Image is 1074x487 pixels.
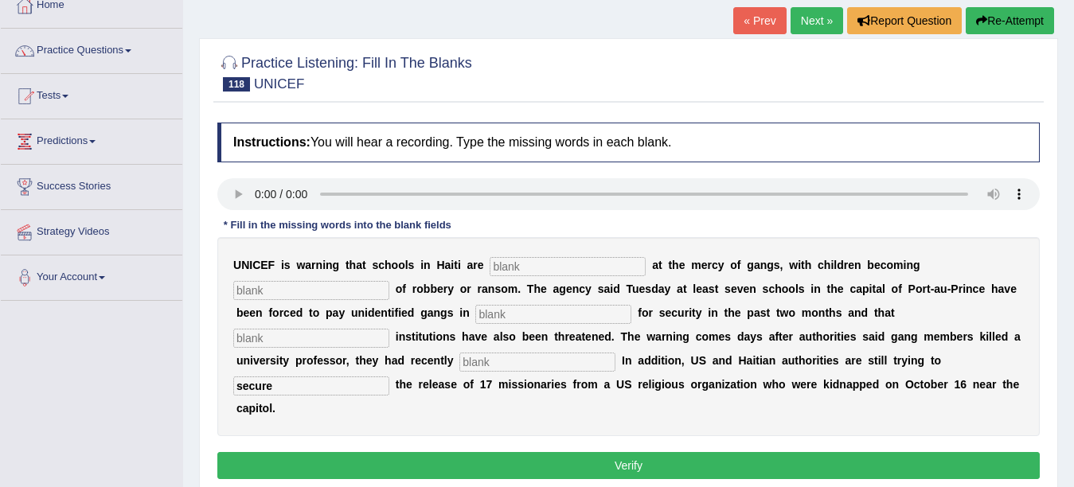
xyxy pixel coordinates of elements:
[398,306,401,319] b: i
[408,306,415,319] b: d
[780,259,783,271] b: ,
[645,282,651,295] b: s
[501,282,508,295] b: o
[429,330,433,343] b: t
[217,52,472,92] h2: Practice Listening: Fill In The Blanks
[836,306,842,319] b: s
[592,330,599,343] b: n
[891,306,895,319] b: t
[559,282,566,295] b: g
[931,282,935,295] b: -
[217,123,1040,162] h4: You will hear a recording. Type the missing words in each blank.
[405,259,408,271] b: l
[396,330,399,343] b: i
[916,282,923,295] b: o
[460,282,467,295] b: o
[1,29,182,68] a: Practice Questions
[494,330,500,343] b: a
[252,259,260,271] b: C
[554,330,558,343] b: t
[795,282,799,295] b: l
[701,259,708,271] b: e
[692,306,696,319] b: t
[743,282,749,295] b: e
[885,306,891,319] b: a
[666,306,672,319] b: e
[824,259,831,271] b: h
[651,282,658,295] b: d
[333,259,340,271] b: g
[788,282,795,295] b: o
[450,330,456,343] b: s
[420,306,428,319] b: g
[708,306,711,319] b: i
[947,282,951,295] b: -
[904,259,907,271] b: i
[874,259,881,271] b: e
[326,306,333,319] b: p
[396,282,403,295] b: o
[467,259,474,271] b: a
[668,259,672,271] b: t
[416,330,419,343] b: i
[435,330,443,343] b: o
[356,259,362,271] b: a
[401,306,408,319] b: e
[655,330,662,343] b: a
[611,330,615,343] b: .
[632,282,639,295] b: u
[490,257,646,276] input: blank
[869,282,873,295] b: i
[711,306,718,319] b: n
[648,306,652,319] b: r
[754,259,760,271] b: a
[876,282,882,295] b: a
[365,306,368,319] b: i
[805,259,812,271] b: h
[454,259,458,271] b: t
[802,306,811,319] b: m
[963,282,966,295] b: i
[572,282,580,295] b: n
[991,282,998,295] b: h
[760,259,767,271] b: n
[735,306,741,319] b: e
[368,306,375,319] b: d
[906,259,913,271] b: n
[642,306,649,319] b: o
[724,306,728,319] b: t
[827,282,831,295] b: t
[951,282,958,295] b: P
[776,306,780,319] b: t
[527,282,534,295] b: T
[420,259,424,271] b: i
[818,259,824,271] b: c
[718,259,724,271] b: y
[311,259,315,271] b: r
[733,7,786,34] a: « Prev
[381,306,388,319] b: n
[603,282,610,295] b: a
[576,330,582,343] b: a
[585,282,592,295] b: y
[693,282,696,295] b: l
[494,282,501,295] b: s
[798,259,801,271] b: i
[749,282,756,295] b: n
[848,306,854,319] b: a
[392,306,395,319] b: i
[535,330,541,343] b: e
[566,282,572,295] b: e
[500,330,503,343] b: l
[424,259,431,271] b: n
[598,282,604,295] b: s
[405,330,412,343] b: s
[998,282,1005,295] b: a
[579,282,585,295] b: c
[475,330,481,343] b: v
[882,282,885,295] b: l
[236,306,244,319] b: b
[838,282,844,295] b: e
[434,306,441,319] b: n
[766,306,770,319] b: t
